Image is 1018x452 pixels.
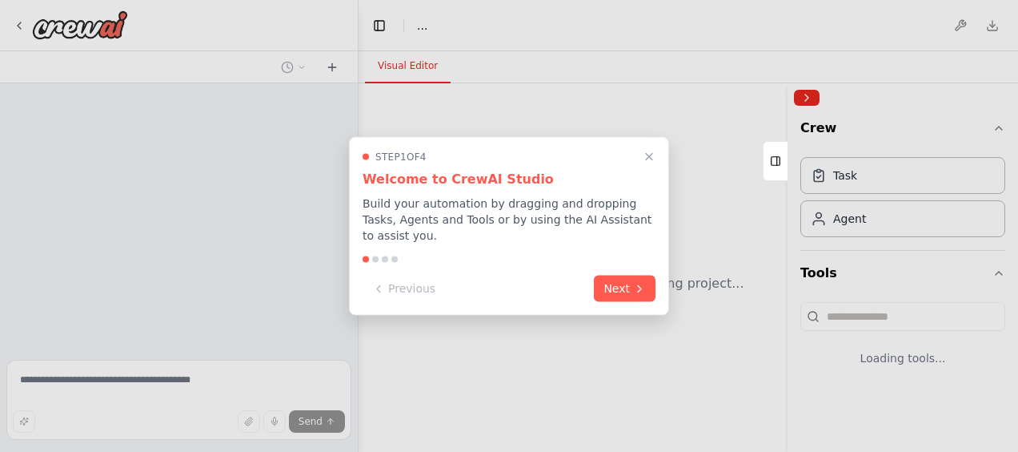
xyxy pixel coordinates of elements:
button: Next [594,276,655,302]
button: Previous [363,276,445,302]
button: Hide left sidebar [368,14,391,37]
h3: Welcome to CrewAI Studio [363,170,655,189]
button: Close walkthrough [639,147,659,167]
p: Build your automation by dragging and dropping Tasks, Agents and Tools or by using the AI Assista... [363,196,655,244]
span: Step 1 of 4 [375,151,427,163]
